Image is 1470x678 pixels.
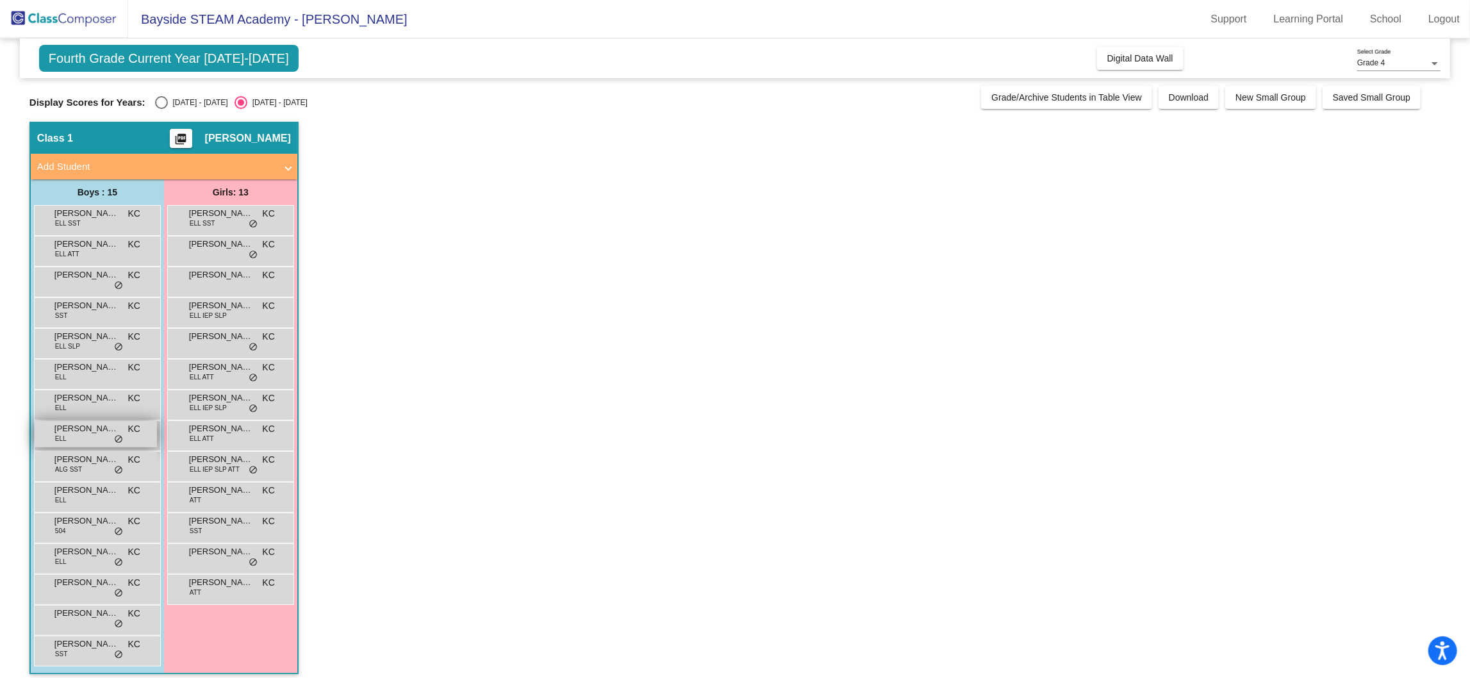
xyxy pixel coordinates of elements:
[262,238,274,251] span: KC
[114,434,123,445] span: do_not_disturb_alt
[262,269,274,282] span: KC
[55,403,67,413] span: ELL
[114,342,123,352] span: do_not_disturb_alt
[55,649,67,659] span: SST
[1333,92,1410,103] span: Saved Small Group
[54,207,119,220] span: [PERSON_NAME]
[54,422,119,435] span: [PERSON_NAME]
[190,526,202,536] span: SST
[155,96,308,109] mat-radio-group: Select an option
[249,465,258,475] span: do_not_disturb_alt
[1235,92,1306,103] span: New Small Group
[128,361,140,374] span: KC
[249,404,258,414] span: do_not_disturb_alt
[262,392,274,405] span: KC
[54,484,119,497] span: [PERSON_NAME]
[128,422,140,436] span: KC
[54,576,119,589] span: [PERSON_NAME]
[1201,9,1257,29] a: Support
[189,484,253,497] span: [PERSON_NAME] [PERSON_NAME]
[164,179,297,205] div: Girls: 13
[39,45,299,72] span: Fourth Grade Current Year [DATE]-[DATE]
[189,576,253,589] span: [PERSON_NAME]
[249,250,258,260] span: do_not_disturb_alt
[55,219,81,228] span: ELL SST
[114,588,123,599] span: do_not_disturb_alt
[1225,86,1316,109] button: New Small Group
[189,299,253,312] span: [PERSON_NAME]
[128,269,140,282] span: KC
[249,373,258,383] span: do_not_disturb_alt
[189,392,253,404] span: [PERSON_NAME]
[262,453,274,467] span: KC
[262,299,274,313] span: KC
[190,465,240,474] span: ELL IEP SLP ATT
[1418,9,1470,29] a: Logout
[190,311,227,320] span: ELL IEP SLP
[54,238,119,251] span: [PERSON_NAME] [PERSON_NAME]
[190,372,214,382] span: ELL ATT
[54,545,119,558] span: [PERSON_NAME] [PERSON_NAME]
[262,361,274,374] span: KC
[114,465,123,475] span: do_not_disturb_alt
[54,453,119,466] span: [PERSON_NAME]
[189,361,253,374] span: [PERSON_NAME]
[55,465,82,474] span: ALG SST
[189,207,253,220] span: [PERSON_NAME]
[190,588,201,597] span: ATT
[205,132,291,145] span: [PERSON_NAME]
[262,330,274,343] span: KC
[190,434,214,443] span: ELL ATT
[189,330,253,343] span: [PERSON_NAME]
[262,207,274,220] span: KC
[54,638,119,650] span: [PERSON_NAME]
[128,607,140,620] span: KC
[128,207,140,220] span: KC
[249,558,258,568] span: do_not_disturb_alt
[55,311,67,320] span: SST
[170,129,192,148] button: Print Students Details
[114,281,123,291] span: do_not_disturb_alt
[55,526,66,536] span: 504
[991,92,1142,103] span: Grade/Archive Students in Table View
[128,638,140,651] span: KC
[1097,47,1184,70] button: Digital Data Wall
[1107,53,1173,63] span: Digital Data Wall
[128,453,140,467] span: KC
[1360,9,1412,29] a: School
[54,515,119,527] span: [PERSON_NAME]
[189,453,253,466] span: [PERSON_NAME]
[128,515,140,528] span: KC
[54,330,119,343] span: [PERSON_NAME]
[55,495,67,505] span: ELL
[189,515,253,527] span: [PERSON_NAME]
[54,269,119,281] span: [PERSON_NAME]
[128,238,140,251] span: KC
[114,650,123,660] span: do_not_disturb_alt
[55,342,80,351] span: ELL SLP
[128,484,140,497] span: KC
[189,269,253,281] span: [PERSON_NAME]
[189,422,253,435] span: [PERSON_NAME]
[54,607,119,620] span: [PERSON_NAME]
[54,361,119,374] span: [PERSON_NAME]
[247,97,308,108] div: [DATE] - [DATE]
[190,219,215,228] span: ELL SST
[262,484,274,497] span: KC
[128,545,140,559] span: KC
[55,372,67,382] span: ELL
[31,154,297,179] mat-expansion-panel-header: Add Student
[190,403,227,413] span: ELL IEP SLP
[128,9,408,29] span: Bayside STEAM Academy - [PERSON_NAME]
[128,299,140,313] span: KC
[262,545,274,559] span: KC
[128,576,140,590] span: KC
[54,299,119,312] span: [PERSON_NAME]
[262,422,274,436] span: KC
[114,558,123,568] span: do_not_disturb_alt
[114,527,123,537] span: do_not_disturb_alt
[189,238,253,251] span: [PERSON_NAME]
[1159,86,1219,109] button: Download
[55,249,79,259] span: ELL ATT
[128,330,140,343] span: KC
